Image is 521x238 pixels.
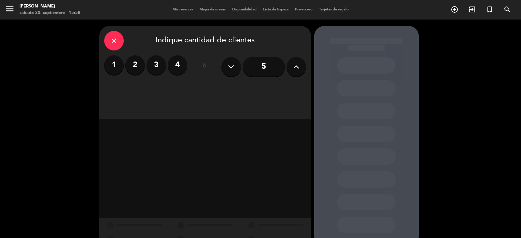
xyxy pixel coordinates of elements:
i: search [503,6,511,13]
i: close [110,37,118,45]
label: 3 [147,55,166,75]
span: Tarjetas de regalo [316,8,352,11]
i: turned_in_not [486,6,494,13]
div: [PERSON_NAME] [20,3,80,10]
label: 4 [168,55,187,75]
div: sábado 20. septiembre - 15:58 [20,10,80,16]
i: add_circle_outline [451,6,458,13]
i: exit_to_app [468,6,476,13]
span: Lista de Espera [260,8,292,11]
i: menu [5,4,15,14]
button: menu [5,4,15,16]
div: Indique cantidad de clientes [104,31,306,50]
span: Mapa de mesas [196,8,229,11]
label: 2 [125,55,145,75]
span: Pre-acceso [292,8,316,11]
label: 1 [104,55,124,75]
span: Disponibilidad [229,8,260,11]
span: Mis reservas [169,8,196,11]
div: ó [194,55,215,78]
